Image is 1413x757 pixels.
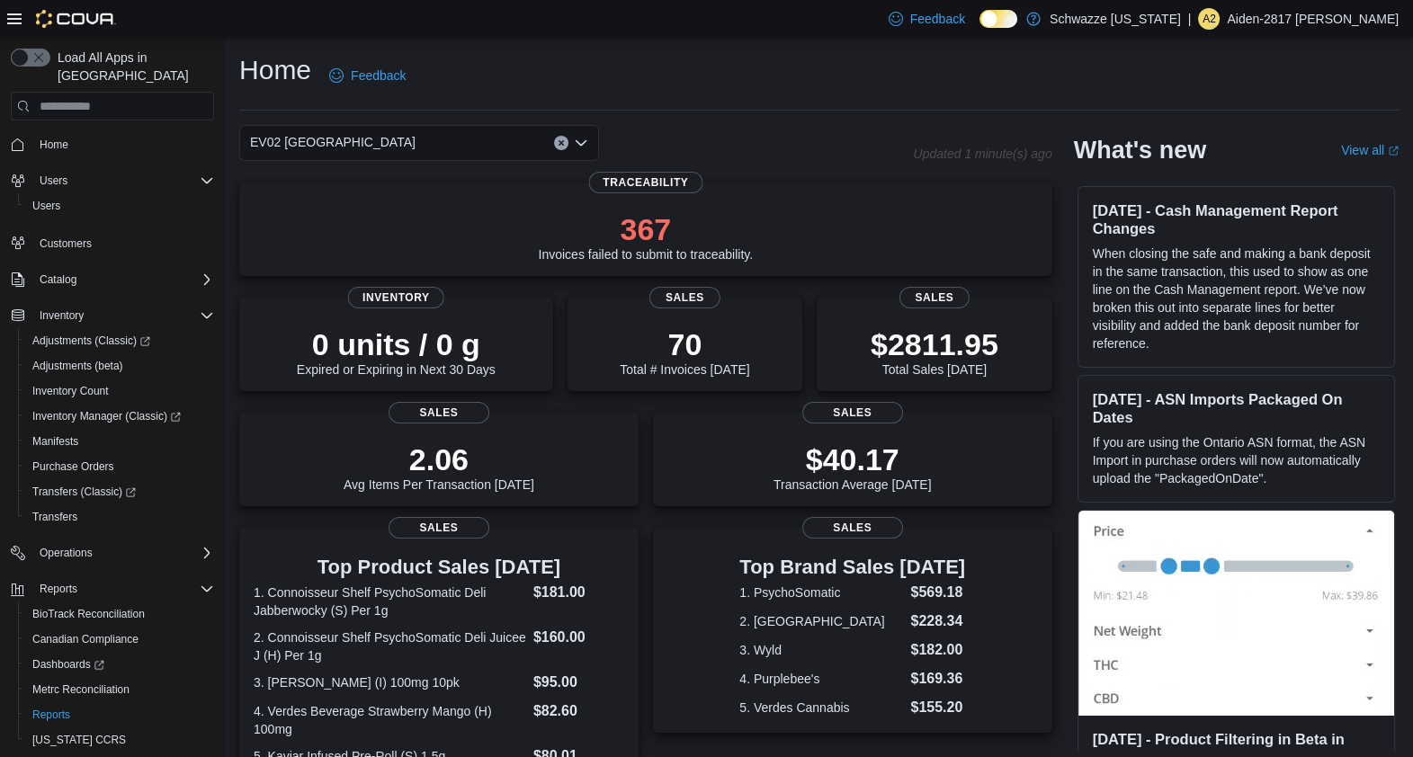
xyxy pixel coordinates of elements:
dd: $160.00 [533,627,624,648]
a: [US_STATE] CCRS [25,729,133,751]
button: Manifests [18,429,221,454]
button: Reports [4,576,221,601]
a: Transfers [25,506,85,528]
p: Updated 1 minute(s) ago [913,147,1051,161]
span: Manifests [25,431,214,452]
button: Purchase Orders [18,454,221,479]
a: Metrc Reconciliation [25,679,137,700]
button: Operations [32,542,100,564]
span: Adjustments (Classic) [32,334,150,348]
button: Catalog [4,267,221,292]
a: Adjustments (Classic) [18,328,221,353]
button: Inventory [32,305,91,326]
span: Manifests [32,434,78,449]
span: BioTrack Reconciliation [32,607,145,621]
span: Users [32,170,214,191]
span: Home [32,133,214,156]
span: Home [40,138,68,152]
span: [US_STATE] CCRS [32,733,126,747]
button: Adjustments (beta) [18,353,221,378]
p: When closing the safe and making a bank deposit in the same transaction, this used to show as one... [1093,245,1380,352]
span: Feedback [910,10,965,28]
a: Inventory Manager (Classic) [18,404,221,429]
span: Adjustments (beta) [32,359,123,373]
a: Home [32,134,76,156]
p: 2.06 [344,441,534,477]
p: If you are using the Ontario ASN format, the ASN Import in purchase orders will now automatically... [1093,433,1380,487]
span: Canadian Compliance [25,628,214,650]
button: Catalog [32,269,84,290]
span: Sales [389,402,489,423]
input: Dark Mode [979,10,1017,29]
span: Washington CCRS [25,729,214,751]
span: Feedback [351,67,406,85]
span: Customers [32,231,214,254]
span: Users [40,174,67,188]
span: Dashboards [25,654,214,675]
span: Catalog [40,272,76,287]
button: Users [32,170,75,191]
span: Sales [802,517,903,539]
button: Transfers [18,504,221,530]
button: Inventory Count [18,378,221,404]
dd: $82.60 [533,700,624,722]
p: 70 [620,326,749,362]
p: | [1188,8,1192,30]
span: Users [32,199,60,213]
span: Purchase Orders [32,459,114,474]
a: Purchase Orders [25,456,121,477]
dd: $228.34 [910,610,965,632]
span: Adjustments (Classic) [25,330,214,352]
a: Adjustments (beta) [25,355,130,377]
button: Users [18,193,221,218]
span: Operations [32,542,214,564]
a: Adjustments (Classic) [25,330,157,352]
a: Transfers (Classic) [18,479,221,504]
button: Metrc Reconciliation [18,677,221,702]
span: Inventory Count [32,384,109,398]
span: Canadian Compliance [32,632,139,646]
p: $2811.95 [871,326,998,362]
p: Aiden-2817 [PERSON_NAME] [1227,8,1399,30]
button: Inventory [4,303,221,328]
a: Inventory Manager (Classic) [25,405,188,427]
button: Open list of options [574,136,588,150]
span: Inventory Manager (Classic) [32,409,181,423]
button: Users [4,168,221,193]
span: Inventory Count [25,380,214,402]
span: Transfers [25,506,214,528]
span: A2 [1203,8,1216,30]
a: Customers [32,233,99,254]
h3: [DATE] - ASN Imports Packaged On Dates [1093,390,1380,426]
button: Home [4,131,221,157]
a: Dashboards [25,654,112,675]
span: Purchase Orders [25,456,214,477]
span: Traceability [588,172,702,193]
dt: 1. PsychoSomatic [739,583,903,601]
span: Sales [802,402,903,423]
dd: $155.20 [910,697,965,718]
span: Sales [899,287,970,308]
span: Catalog [32,269,214,290]
h3: Top Brand Sales [DATE] [739,557,965,578]
span: Metrc Reconciliation [32,682,130,697]
span: Sales [649,287,720,308]
span: EV02 [GEOGRAPHIC_DATA] [250,131,416,153]
a: Manifests [25,431,85,452]
span: Reports [32,578,214,600]
dt: 2. Connoisseur Shelf PsychoSomatic Deli Juicee J (H) Per 1g [254,628,526,664]
span: Metrc Reconciliation [25,679,214,700]
span: Adjustments (beta) [25,355,214,377]
button: Reports [32,578,85,600]
dd: $169.36 [910,668,965,690]
span: Inventory [348,287,444,308]
button: [US_STATE] CCRS [18,727,221,753]
a: Feedback [881,1,972,37]
dd: $181.00 [533,582,624,603]
svg: External link [1388,146,1399,156]
span: Inventory [40,308,84,323]
a: Transfers (Classic) [25,481,143,503]
span: Reports [40,582,77,596]
div: Aiden-2817 Cano [1198,8,1220,30]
